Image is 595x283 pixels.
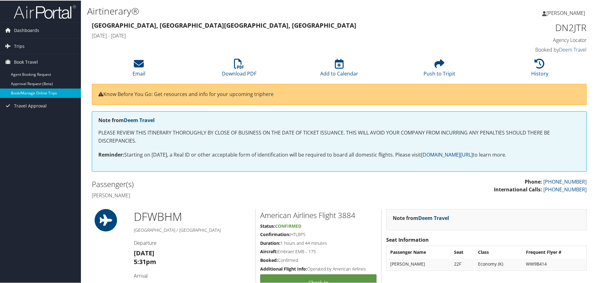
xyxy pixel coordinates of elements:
[134,248,154,257] strong: [DATE]
[98,150,580,158] p: Starting on [DATE], a Real ID or other acceptable form of identification will be required to boar...
[475,246,522,257] th: Class
[98,90,580,98] p: Know Before You Go: Get resources and info for your upcoming trip
[260,248,278,254] strong: Aircraft:
[134,239,251,246] h4: Departure
[451,258,474,269] td: 22F
[134,208,251,224] h1: DFW BHM
[92,21,356,29] strong: [GEOGRAPHIC_DATA], [GEOGRAPHIC_DATA] [GEOGRAPHIC_DATA], [GEOGRAPHIC_DATA]
[470,46,587,52] h4: Booked by
[387,258,450,269] td: [PERSON_NAME]
[525,178,542,185] strong: Phone:
[260,257,278,262] strong: Booked:
[133,62,145,76] a: Email
[386,236,429,243] strong: Seat Information
[14,38,25,53] span: Trips
[14,4,76,19] img: airportal-logo.png
[260,222,275,228] strong: Status:
[92,32,461,39] h4: [DATE] - [DATE]
[470,21,587,34] h1: DN2JTR
[275,222,301,228] span: Confirmed
[523,246,586,257] th: Frequent Flyer #
[98,128,580,144] p: PLEASE REVIEW THIS ITINERARY THOROUGHLY BY CLOSE OF BUSINESS ON THE DATE OF TICKET ISSUANCE. THIS...
[260,265,377,272] h5: Operated by American Airlines
[494,185,542,192] strong: International Calls:
[134,257,156,265] strong: 5:31pm
[424,62,455,76] a: Push to Tripit
[14,54,38,69] span: Book Travel
[134,272,251,279] h4: Arrival
[260,257,377,263] h5: Confirmed
[260,231,377,237] h5: HTLBPS
[559,46,587,52] a: Deem Travel
[451,246,474,257] th: Seat
[92,191,335,198] h4: [PERSON_NAME]
[87,4,423,17] h1: Airtinerary®
[421,151,473,157] a: [DOMAIN_NAME][URL]
[523,258,586,269] td: WW9B414
[320,62,358,76] a: Add to Calendar
[260,248,377,254] h5: Embraer EMB - 175
[260,265,307,271] strong: Additional Flight Info:
[546,9,585,16] span: [PERSON_NAME]
[531,62,548,76] a: History
[14,98,47,113] span: Travel Approval
[260,240,280,245] strong: Duration:
[543,178,587,185] a: [PHONE_NUMBER]
[260,231,290,237] strong: Confirmation:
[475,258,522,269] td: Economy (K)
[542,3,591,22] a: [PERSON_NAME]
[260,240,377,246] h5: 1 hours and 44 minutes
[124,116,155,123] a: Deem Travel
[14,22,39,38] span: Dashboards
[98,151,124,157] strong: Reminder:
[470,36,587,43] h4: Agency Locator
[92,178,335,189] h2: Passenger(s)
[387,246,450,257] th: Passenger Name
[543,185,587,192] a: [PHONE_NUMBER]
[393,214,449,221] strong: Note from
[134,226,251,233] h5: [GEOGRAPHIC_DATA] / [GEOGRAPHIC_DATA]
[418,214,449,221] a: Deem Travel
[222,62,256,76] a: Download PDF
[98,116,155,123] strong: Note from
[263,90,274,97] a: here
[260,209,377,220] h2: American Airlines Flight 3884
